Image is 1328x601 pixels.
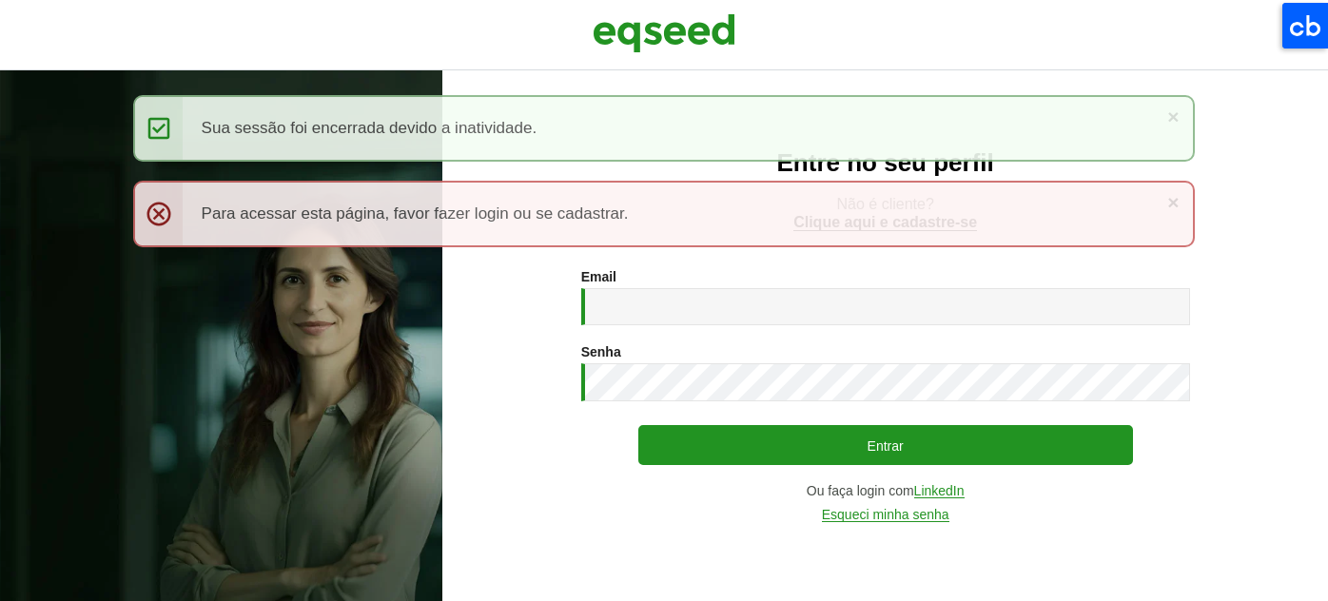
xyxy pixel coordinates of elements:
a: Esqueci minha senha [822,508,949,522]
div: Sua sessão foi encerrada devido a inatividade. [133,95,1196,162]
div: Ou faça login com [581,484,1190,498]
a: × [1167,192,1179,212]
label: Email [581,270,616,283]
div: Para acessar esta página, favor fazer login ou se cadastrar. [133,181,1196,247]
button: Entrar [638,425,1133,465]
a: LinkedIn [914,484,965,498]
img: EqSeed Logo [593,10,735,57]
a: × [1167,107,1179,126]
label: Senha [581,345,621,359]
